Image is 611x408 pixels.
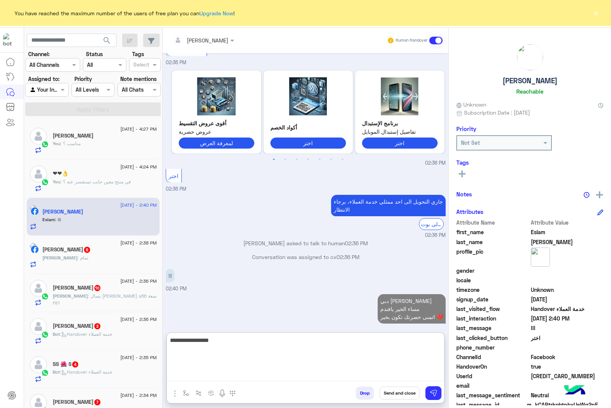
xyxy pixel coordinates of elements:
[531,248,550,267] img: picture
[419,218,444,230] div: الرجوع الى بوت
[166,269,175,282] p: 4/9/2025, 2:40 PM
[30,205,37,212] img: picture
[55,217,61,222] span: !!!
[120,316,157,323] span: [DATE] - 2:36 PM
[196,390,202,396] img: Trigger scenario
[120,392,157,399] span: [DATE] - 2:34 PM
[345,240,368,246] span: 02:36 PM
[430,389,437,397] img: send message
[531,324,604,332] span: !!!
[53,369,60,375] span: Bot
[42,209,83,215] h5: Eslam Ahmed
[42,217,55,222] span: Eslam
[456,159,603,166] h6: Tags
[3,33,17,47] img: 1403182699927242
[120,240,157,246] span: [DATE] - 2:38 PM
[584,192,590,198] img: notes
[179,128,254,136] span: عروض حصرية
[166,239,446,247] p: [PERSON_NAME] asked to talk to human
[53,361,79,368] h5: SS 🌺 S
[41,141,49,148] img: WhatsApp
[531,219,604,227] span: Attribute Value
[362,119,438,127] p: برنامج الإستبدال
[183,390,189,396] img: select flow
[531,372,604,380] span: 6274239242702942
[15,9,234,17] span: You have reached the maximum number of the users of free plan you can !
[456,191,472,198] h6: Notes
[531,334,604,342] span: اختر
[380,387,420,400] button: Send and close
[42,255,78,261] span: [PERSON_NAME]
[170,389,179,398] img: send attachment
[53,331,60,337] span: Bot
[456,276,529,284] span: locale
[517,44,543,70] img: picture
[166,286,187,291] span: 02:40 PM
[531,391,604,399] span: 0
[531,267,604,275] span: null
[120,278,157,285] span: [DATE] - 2:36 PM
[120,164,157,170] span: [DATE] - 4:24 PM
[98,34,116,50] button: search
[531,238,604,246] span: Ahmed
[78,255,88,261] span: تمام
[53,133,94,139] h5: Shady Adel
[456,363,529,371] span: HandoverOn
[120,202,157,209] span: [DATE] - 2:40 PM
[531,295,604,303] span: 2025-09-04T11:34:56.886Z
[86,50,103,58] label: Status
[362,77,438,115] img: 2KfYs9iq2KjYr9in2YQucG5n.png
[53,293,157,306] span: بسال علي موبايل سامسونج a56 سعة ٢٥٦
[30,128,47,145] img: defaultAdmin.png
[456,100,486,108] span: Unknown
[230,390,236,397] img: make a call
[53,323,101,329] h5: Mohamed Mamdouh
[456,286,529,294] span: timezone
[336,254,359,260] span: 02:36 PM
[60,369,112,375] span: : Handover خدمة العملاء
[331,195,446,216] p: 4/9/2025, 2:36 PM
[561,377,588,404] img: hulul-logo.png
[199,10,233,16] a: Upgrade Now
[456,324,529,332] span: last_message
[456,219,529,227] span: Attribute Name
[327,156,335,164] button: 6 of 3
[456,228,529,236] span: first_name
[179,138,254,149] button: لمعرفة العرض
[596,191,603,198] img: add
[41,369,49,377] img: WhatsApp
[456,391,529,399] span: last_message_sentiment
[304,156,312,164] button: 4 of 3
[456,382,529,390] span: email
[169,173,178,179] span: اختر
[362,138,438,149] button: اختر
[60,331,112,337] span: : Handover خدمة العملاء
[132,60,149,70] div: Select
[120,75,157,83] label: Note mentions
[339,156,346,164] button: 7 of 3
[293,156,301,164] button: 3 of 3
[120,126,157,133] span: [DATE] - 4:27 PM
[456,343,529,351] span: phone_number
[456,314,529,322] span: last_interaction
[30,243,37,250] img: picture
[270,138,346,149] button: اختر
[456,372,529,380] span: UserId
[41,293,49,300] img: WhatsApp
[102,36,112,45] span: search
[179,77,254,115] img: 2KrZgtiz2YrYtyAyLnBuZw%3D%3D.png
[456,238,529,246] span: last_name
[31,246,39,253] img: Facebook
[456,353,529,361] span: ChannelId
[218,389,227,398] img: send voice note
[456,295,529,303] span: signup_date
[94,285,100,291] span: 10
[60,179,131,185] span: في منتج معين حابب تستفسر عنه ؟
[378,294,446,324] p: 4/9/2025, 4:28 PM
[456,334,529,342] span: last_clicked_button
[270,77,346,115] img: 2K7YtdmFLnBuZw%3D%3D.png
[53,399,101,405] h5: Mohammad Hamdi
[28,50,50,58] label: Channel:
[205,387,218,399] button: create order
[53,141,60,146] span: You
